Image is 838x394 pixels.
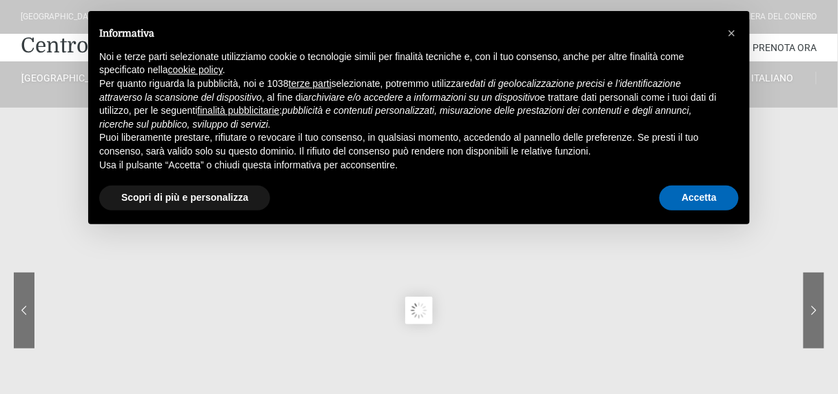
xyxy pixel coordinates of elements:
a: Prenota Ora [753,34,817,61]
div: [GEOGRAPHIC_DATA] [21,10,101,23]
button: Scopri di più e personalizza [99,186,270,210]
div: Riviera Del Conero [737,10,817,23]
p: Per quanto riguarda la pubblicità, noi e 1038 selezionate, potremmo utilizzare , al fine di e tra... [99,77,717,131]
em: dati di geolocalizzazione precisi e l’identificazione attraverso la scansione del dispositivo [99,78,681,103]
em: pubblicità e contenuti personalizzati, misurazione delle prestazioni dei contenuti e degli annunc... [99,105,692,130]
button: Chiudi questa informativa [721,22,743,44]
a: cookie policy [168,64,223,75]
span: Italiano [751,72,793,83]
span: × [728,26,736,41]
button: Accetta [660,186,739,210]
button: terze parti [289,77,331,91]
h2: Informativa [99,28,717,39]
p: Noi e terze parti selezionate utilizziamo cookie o tecnologie simili per finalità tecniche e, con... [99,50,717,77]
p: Usa il pulsante “Accetta” o chiudi questa informativa per acconsentire. [99,159,717,173]
em: archiviare e/o accedere a informazioni su un dispositivo [303,92,540,103]
a: [GEOGRAPHIC_DATA] [21,72,110,84]
a: Italiano [728,72,817,84]
p: Puoi liberamente prestare, rifiutare o revocare il tuo consenso, in qualsiasi momento, accedendo ... [99,131,717,158]
a: Centro Vacanze De Angelis [21,32,287,59]
button: finalità pubblicitarie [197,104,279,118]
